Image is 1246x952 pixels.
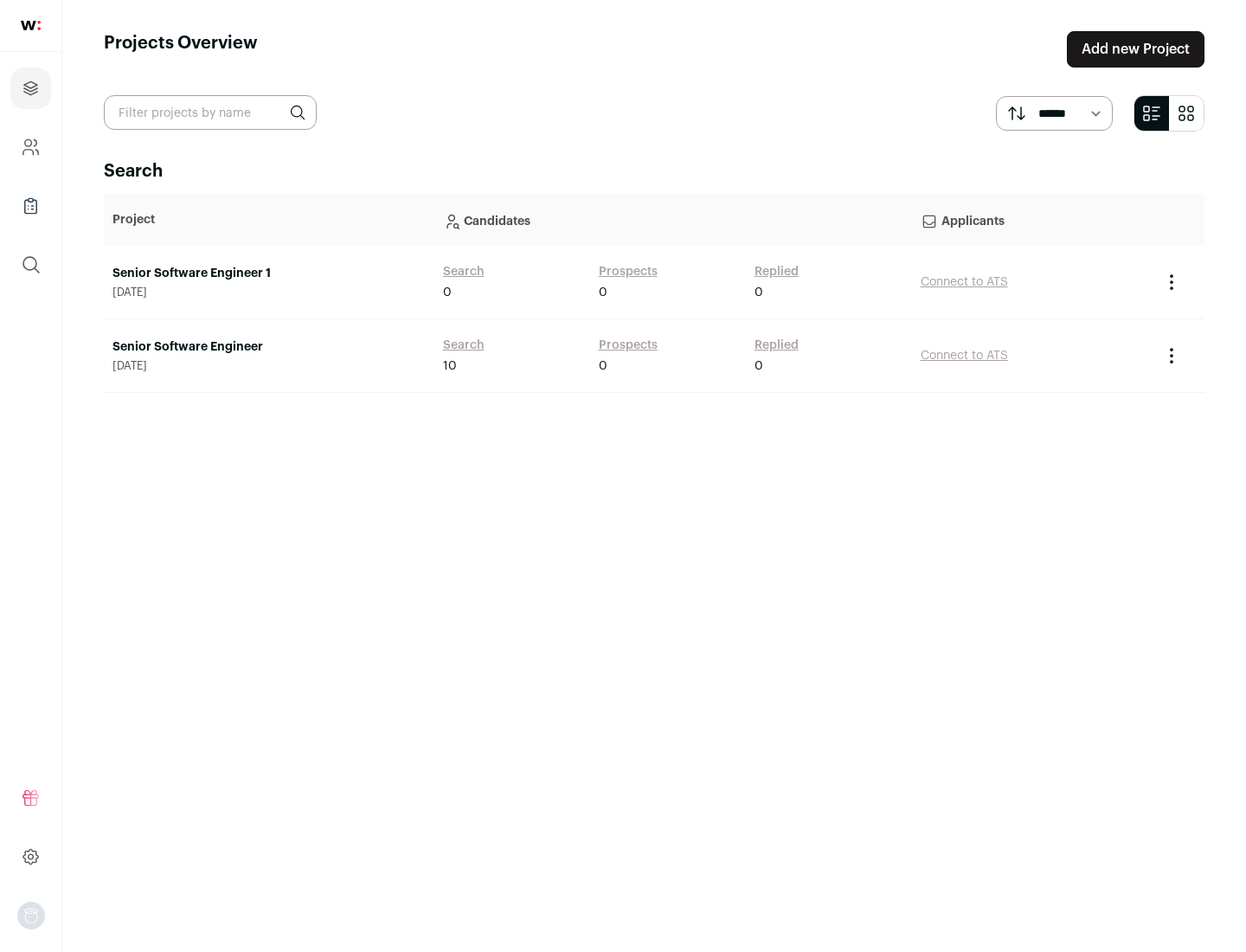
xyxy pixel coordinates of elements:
[921,276,1008,288] a: Connect to ATS
[443,203,903,237] p: Candidates
[443,357,457,375] span: 10
[17,902,45,929] button: Open dropdown
[104,159,1204,183] h2: Search
[599,263,658,280] a: Prospects
[104,95,317,130] input: Filter projects by name
[755,337,799,354] a: Replied
[1067,31,1204,68] a: Add new Project
[599,337,658,354] a: Prospects
[21,21,41,30] img: wellfound-shorthand-0d5821cbd27db2630d0214b213865d53afaa358527fdda9d0ea32b1df1b89c2c.svg
[1161,272,1182,293] button: Project Actions
[112,265,426,282] a: Senior Software Engineer 1
[599,284,607,301] span: 0
[921,203,1144,237] p: Applicants
[17,902,45,929] img: nopic.png
[112,338,426,356] a: Senior Software Engineer
[443,284,452,301] span: 0
[755,284,763,301] span: 0
[104,31,258,68] h1: Projects Overview
[10,126,51,168] a: Company and ATS Settings
[10,68,51,109] a: Projects
[755,263,799,280] a: Replied
[443,337,485,354] a: Search
[443,263,485,280] a: Search
[1161,345,1182,366] button: Project Actions
[921,350,1008,362] a: Connect to ATS
[599,357,607,375] span: 0
[112,211,426,228] p: Project
[112,359,426,373] span: [DATE]
[10,185,51,227] a: Company Lists
[755,357,763,375] span: 0
[112,286,426,299] span: [DATE]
